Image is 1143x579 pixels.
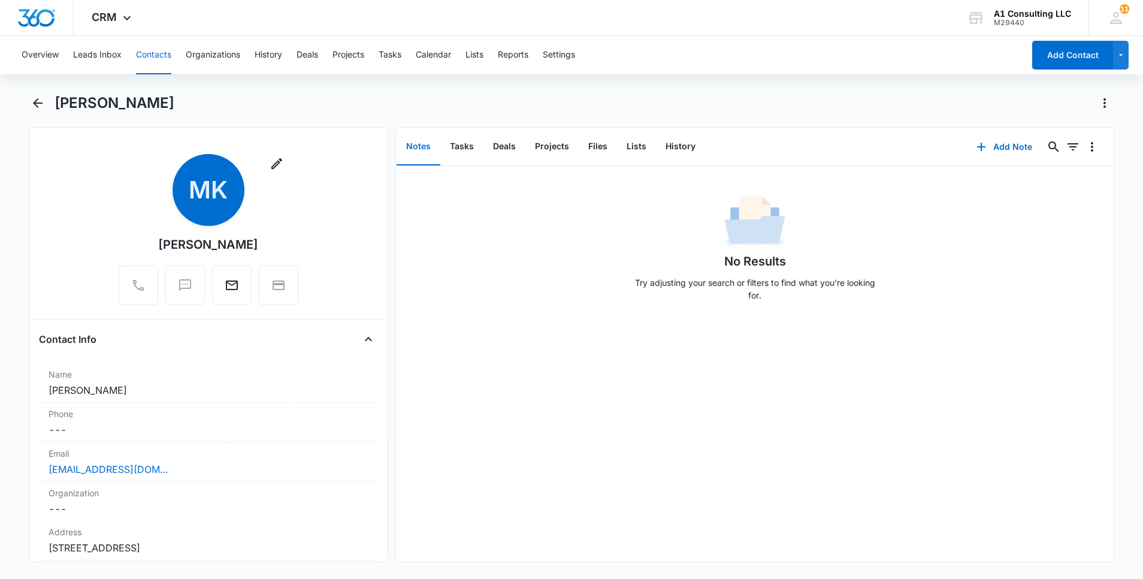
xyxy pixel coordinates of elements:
h4: Contact Info [39,332,96,346]
button: Add Note [964,132,1044,161]
span: CRM [92,11,117,23]
button: Email [212,266,252,305]
label: Name [49,368,368,381]
label: Address [49,526,368,538]
button: Overflow Menu [1082,137,1102,156]
dd: --- [49,502,368,516]
button: Projects [332,36,364,74]
h1: [PERSON_NAME] [55,94,174,112]
button: Add Contact [1032,41,1113,70]
div: notifications count [1120,4,1129,14]
p: Try adjusting your search or filters to find what you’re looking for. [629,276,881,301]
div: Phone--- [39,403,378,442]
button: Actions [1095,94,1114,113]
button: Deals [297,36,318,74]
button: Search... [1044,137,1063,156]
img: No Data [725,192,785,252]
label: Email [49,447,368,460]
div: account id [994,19,1071,27]
span: 11 [1120,4,1129,14]
button: Lists [617,128,656,165]
button: Calendar [416,36,451,74]
button: Files [579,128,617,165]
button: Lists [465,36,483,74]
button: Filters [1063,137,1082,156]
button: Organizations [186,36,240,74]
dd: [STREET_ADDRESS] [49,541,368,555]
button: Contacts [136,36,171,74]
span: MK [173,154,244,226]
button: Settings [543,36,575,74]
button: Tasks [379,36,401,74]
button: Leads Inbox [73,36,122,74]
label: Phone [49,408,368,420]
a: Email [212,284,252,294]
div: [PERSON_NAME] [158,236,258,254]
button: Back [29,94,47,113]
button: Projects [525,128,579,165]
div: Name[PERSON_NAME] [39,363,378,403]
button: Notes [397,128,440,165]
h1: No Results [724,252,786,270]
div: account name [994,9,1071,19]
button: History [255,36,282,74]
div: Address[STREET_ADDRESS] [39,521,378,560]
dd: --- [49,423,368,437]
button: Tasks [440,128,483,165]
label: Organization [49,487,368,499]
div: Email[EMAIL_ADDRESS][DOMAIN_NAME] [39,442,378,482]
button: Close [359,330,378,349]
button: Reports [498,36,528,74]
button: Deals [483,128,525,165]
div: Organization--- [39,482,378,521]
button: History [656,128,705,165]
a: [EMAIL_ADDRESS][DOMAIN_NAME] [49,462,168,477]
button: Overview [22,36,59,74]
dd: [PERSON_NAME] [49,383,368,397]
